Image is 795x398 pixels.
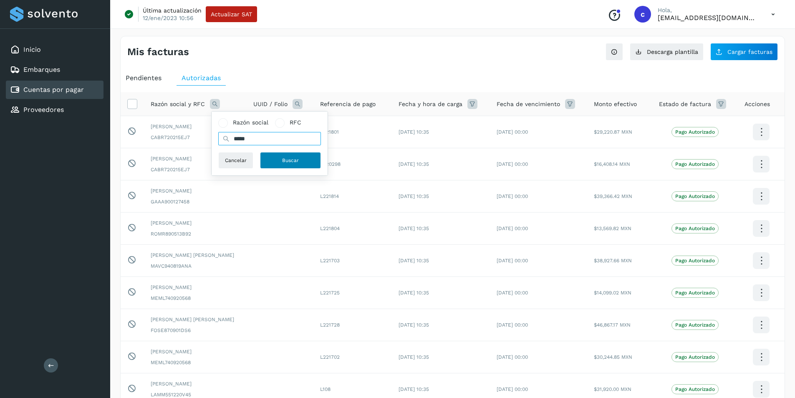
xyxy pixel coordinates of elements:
[399,100,462,109] span: Fecha y hora de carga
[497,322,528,328] span: [DATE] 00:00
[675,258,715,264] p: Pago Autorizado
[6,101,103,119] div: Proveedores
[23,46,41,53] a: Inicio
[399,290,429,296] span: [DATE] 10:35
[497,354,528,360] span: [DATE] 00:00
[675,322,715,328] p: Pago Autorizado
[151,198,240,205] span: GAAA900127458
[399,258,429,264] span: [DATE] 10:35
[320,322,340,328] span: L221728
[675,290,715,296] p: Pago Autorizado
[594,226,631,231] span: $13,569.82 MXN
[320,161,341,167] span: L220298
[151,359,240,366] span: MEML740920568
[151,123,240,130] span: [PERSON_NAME]
[151,134,240,141] span: CABR720215EJ7
[594,100,637,109] span: Monto efectivo
[675,226,715,231] p: Pago Autorizado
[151,219,240,227] span: [PERSON_NAME]
[151,187,240,195] span: [PERSON_NAME]
[497,193,528,199] span: [DATE] 00:00
[675,386,715,392] p: Pago Autorizado
[594,129,632,135] span: $29,220.87 MXN
[497,226,528,231] span: [DATE] 00:00
[151,251,240,259] span: [PERSON_NAME] [PERSON_NAME]
[143,7,202,14] p: Última actualización
[675,161,715,167] p: Pago Autorizado
[6,41,103,59] div: Inicio
[497,386,528,392] span: [DATE] 00:00
[497,161,528,167] span: [DATE] 00:00
[151,100,205,109] span: Razón social y RFC
[710,43,778,61] button: Cargar facturas
[594,386,631,392] span: $31,920.00 MXN
[127,46,189,58] h4: Mis facturas
[727,49,772,55] span: Cargar facturas
[594,322,631,328] span: $46,867.17 MXN
[647,49,698,55] span: Descarga plantilla
[320,258,340,264] span: L221703
[6,61,103,79] div: Embarques
[23,106,64,114] a: Proveedores
[320,386,331,392] span: L108
[659,100,711,109] span: Estado de factura
[594,290,631,296] span: $14,099.02 MXN
[658,7,758,14] p: Hola,
[594,354,632,360] span: $30,244.85 MXN
[320,290,340,296] span: L221725
[211,11,252,17] span: Actualizar SAT
[151,230,240,238] span: ROMR890513B92
[151,327,240,334] span: FOSE870901DS6
[151,316,240,323] span: [PERSON_NAME] [PERSON_NAME]
[594,161,630,167] span: $16,408.14 MXN
[399,161,429,167] span: [DATE] 10:35
[143,14,194,22] p: 12/ene/2023 10:56
[630,43,704,61] button: Descarga plantilla
[399,129,429,135] span: [DATE] 10:35
[23,86,84,94] a: Cuentas por pagar
[399,322,429,328] span: [DATE] 10:35
[497,258,528,264] span: [DATE] 00:00
[182,74,221,82] span: Autorizadas
[151,380,240,388] span: [PERSON_NAME]
[151,348,240,355] span: [PERSON_NAME]
[151,166,240,173] span: CABR720215EJ7
[497,100,560,109] span: Fecha de vencimiento
[745,100,770,109] span: Acciones
[320,226,340,231] span: L221804
[399,354,429,360] span: [DATE] 10:35
[23,66,60,74] a: Embarques
[497,129,528,135] span: [DATE] 00:00
[151,155,240,162] span: [PERSON_NAME]
[658,14,758,22] p: contabilidad5@easo.com
[126,74,162,82] span: Pendientes
[253,100,288,109] span: UUID / Folio
[6,81,103,99] div: Cuentas por pagar
[320,129,339,135] span: L221801
[320,100,376,109] span: Referencia de pago
[399,226,429,231] span: [DATE] 10:35
[320,193,339,199] span: L221814
[675,354,715,360] p: Pago Autorizado
[151,262,240,270] span: MAVC940819ANA
[594,193,632,199] span: $39,366.42 MXN
[206,6,257,22] button: Actualizar SAT
[151,294,240,302] span: MEML740920568
[497,290,528,296] span: [DATE] 00:00
[594,258,632,264] span: $38,927.66 MXN
[151,284,240,291] span: [PERSON_NAME]
[320,354,340,360] span: L221702
[399,193,429,199] span: [DATE] 10:35
[399,386,429,392] span: [DATE] 10:35
[675,193,715,199] p: Pago Autorizado
[675,129,715,135] p: Pago Autorizado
